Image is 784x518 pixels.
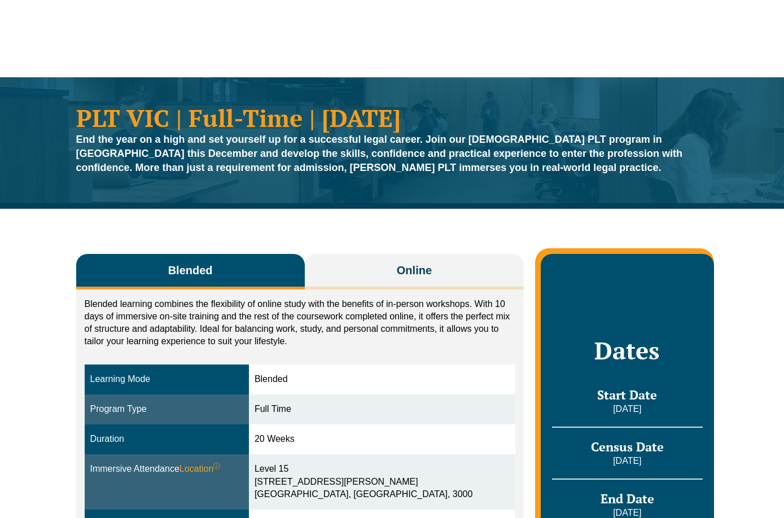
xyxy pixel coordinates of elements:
div: Full Time [255,403,510,416]
h2: Dates [552,336,702,365]
div: 20 Weeks [255,433,510,446]
span: Census Date [591,438,664,455]
p: [DATE] [552,403,702,415]
span: End Date [601,490,654,507]
span: Blended [168,262,213,278]
sup: ⓘ [213,462,220,470]
p: Blended learning combines the flexibility of online study with the benefits of in-person workshop... [85,298,516,348]
span: Location [179,463,221,476]
div: Learning Mode [90,373,243,386]
div: Program Type [90,403,243,416]
div: Level 15 [STREET_ADDRESS][PERSON_NAME] [GEOGRAPHIC_DATA], [GEOGRAPHIC_DATA], 3000 [255,463,510,502]
span: Start Date [597,387,657,403]
strong: End the year on a high and set yourself up for a successful legal career. Join our [DEMOGRAPHIC_D... [76,134,683,173]
div: Immersive Attendance [90,463,243,476]
span: Online [397,262,432,278]
h1: PLT VIC | Full-Time | [DATE] [76,106,708,130]
div: Blended [255,373,510,386]
div: Duration [90,433,243,446]
p: [DATE] [552,455,702,467]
